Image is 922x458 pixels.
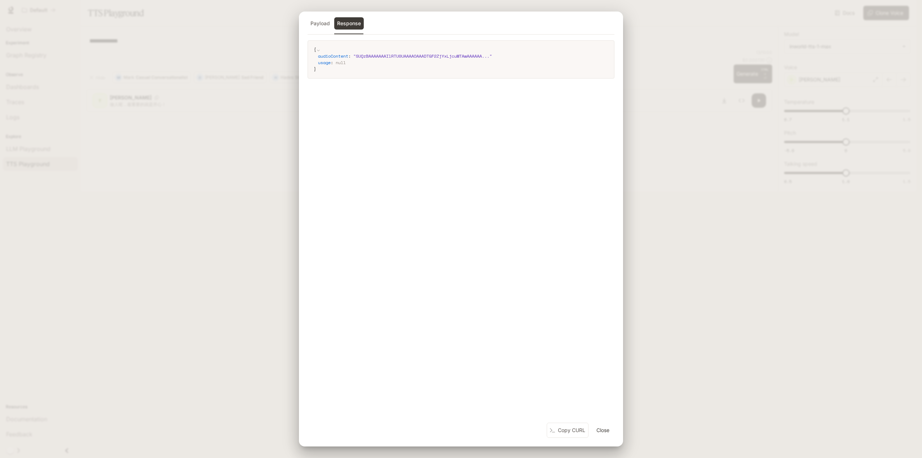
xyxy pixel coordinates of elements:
div: : [318,53,608,59]
span: audioContent [318,53,348,59]
button: Response [334,17,364,30]
span: null [336,59,346,66]
span: { [314,46,316,53]
span: } [314,66,316,72]
span: " SUQzBAAAAAAAIlRTU0UAAAAOAAADTGF2ZjYxLjcuMTAwAAAAAA ... " [353,53,492,59]
button: Payload [308,17,333,30]
button: Close [591,423,614,437]
button: Copy CURL [547,423,588,438]
span: usage [318,59,331,66]
div: : [318,59,608,66]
